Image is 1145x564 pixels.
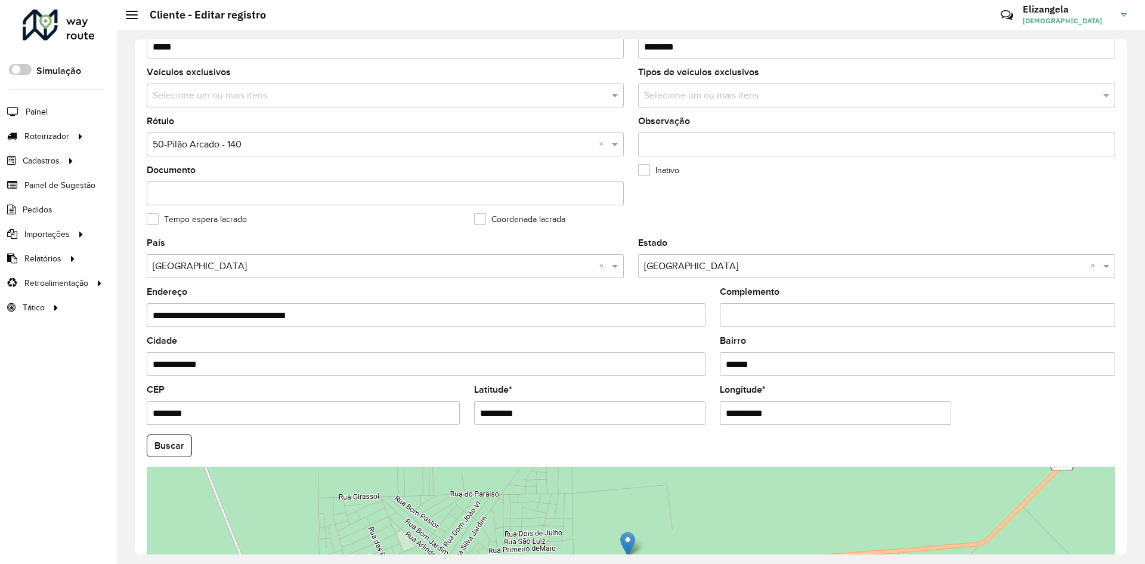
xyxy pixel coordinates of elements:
a: Contato Rápido [994,2,1020,28]
span: Tático [23,301,45,314]
span: Retroalimentação [24,277,88,289]
label: País [147,236,165,250]
button: Buscar [147,434,192,457]
span: Importações [24,228,70,241]
label: Latitude [474,383,512,397]
label: Endereço [147,285,187,299]
span: Clear all [599,137,609,152]
h2: Cliente - Editar registro [138,8,266,21]
span: Cadastros [23,155,60,167]
label: Bairro [720,334,746,348]
span: Relatórios [24,252,61,265]
h3: Elizangela [1023,4,1112,15]
label: Estado [638,236,667,250]
span: Roteirizador [24,130,69,143]
label: Coordenada lacrada [474,213,565,226]
label: Simulação [36,64,81,78]
span: Painel [26,106,48,118]
label: Tipos de veículos exclusivos [638,65,759,79]
span: Clear all [1090,259,1100,273]
label: Tempo espera lacrado [147,213,247,226]
span: Clear all [599,259,609,273]
label: Complemento [720,285,779,299]
label: Longitude [720,383,766,397]
span: [DEMOGRAPHIC_DATA] [1023,16,1112,26]
span: Painel de Sugestão [24,179,95,192]
img: Marker [620,532,635,556]
label: Inativo [638,164,679,177]
label: Cidade [147,334,177,348]
label: Rótulo [147,114,174,128]
label: CEP [147,383,165,397]
span: Pedidos [23,204,52,216]
label: Veículos exclusivos [147,65,231,79]
label: Observação [638,114,690,128]
label: Documento [147,163,196,177]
